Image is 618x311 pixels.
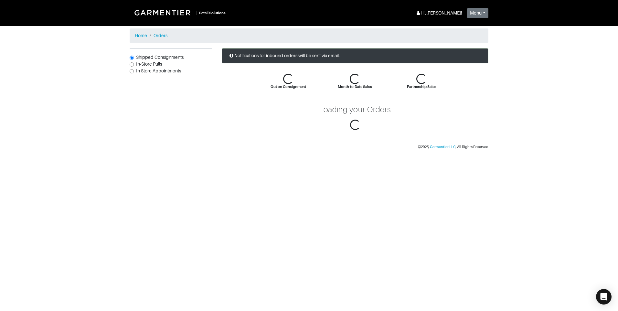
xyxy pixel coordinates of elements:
[407,84,436,90] div: Partnership Sales
[136,61,162,67] span: In-Store Pulls
[418,145,488,149] small: © 2025 , , All Rights Reserved
[596,289,612,305] div: Open Intercom Messenger
[319,105,391,114] div: Loading your Orders
[131,6,196,19] img: Garmentier
[130,69,134,73] input: In Store Appointments
[338,84,372,90] div: Month-to-Date Sales
[130,56,134,60] input: Shipped Consignments
[154,33,167,38] a: Orders
[467,8,488,18] button: Menu
[430,145,456,149] a: Garmentier LLC
[199,11,226,15] small: Retail Solutions
[196,9,197,16] div: |
[415,10,462,16] div: Hi, [PERSON_NAME] !
[136,55,184,60] span: Shipped Consignments
[130,62,134,67] input: In-Store Pulls
[222,48,488,63] div: Notifications for inbound orders will be sent via email.
[135,33,147,38] a: Home
[130,5,228,20] a: |Retail Solutions
[271,84,306,90] div: Out on Consignment
[130,28,488,43] nav: breadcrumb
[136,68,181,73] span: In Store Appointments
